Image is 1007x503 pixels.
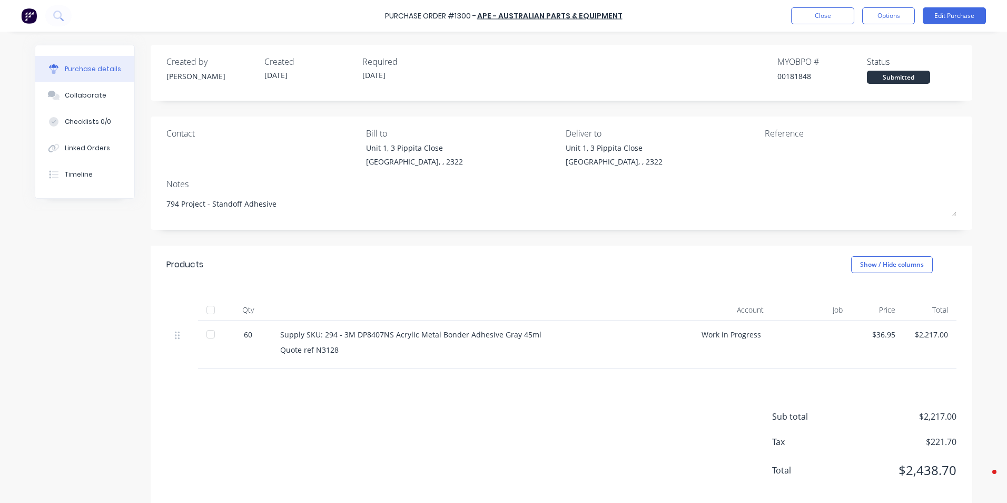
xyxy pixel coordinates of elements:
div: Products [166,258,203,271]
button: Timeline [35,161,134,188]
div: Reference [765,127,956,140]
div: Bill to [366,127,558,140]
div: Created [264,55,354,68]
span: Tax [772,436,851,448]
button: Close [791,7,854,24]
div: Linked Orders [65,143,110,153]
button: Options [862,7,915,24]
div: 60 [233,329,263,340]
button: Show / Hide columns [851,256,933,273]
div: Account [693,299,772,321]
div: Unit 1, 3 Pippita Close [366,142,463,153]
div: [GEOGRAPHIC_DATA], , 2322 [366,156,463,167]
div: Total [904,299,956,321]
div: [PERSON_NAME] [166,71,256,82]
div: Unit 1, 3 Pippita Close [566,142,663,153]
div: Supply SKU: 294 - 3M DP8407NS Acrylic Metal Bonder Adhesive Gray 45ml [280,329,685,340]
button: Edit Purchase [923,7,986,24]
img: Factory [21,8,37,24]
div: Notes [166,178,956,190]
div: Timeline [65,170,93,179]
button: Collaborate [35,82,134,109]
div: Purchase details [65,64,121,74]
span: $2,438.70 [851,461,956,480]
textarea: 794 Project - Standoff Adhesive [166,193,956,217]
div: Status [867,55,956,68]
button: Linked Orders [35,135,134,161]
div: $2,217.00 [912,329,948,340]
div: 00181848 [777,71,867,82]
button: Purchase details [35,56,134,82]
span: $2,217.00 [851,410,956,423]
div: Checklists 0/0 [65,117,111,127]
div: Created by [166,55,256,68]
span: Total [772,464,851,477]
div: [GEOGRAPHIC_DATA], , 2322 [566,156,663,167]
div: Submitted [867,71,930,84]
button: Checklists 0/0 [35,109,134,135]
div: $36.95 [860,329,895,340]
div: Job [772,299,851,321]
span: $221.70 [851,436,956,448]
div: Purchase Order #1300 - [385,11,476,22]
iframe: Intercom live chat [971,467,996,492]
div: Required [362,55,452,68]
div: Contact [166,127,358,140]
div: Work in Progress [693,321,772,369]
div: Collaborate [65,91,106,100]
div: MYOB PO # [777,55,867,68]
div: Quote ref N3128 [280,344,685,355]
span: Sub total [772,410,851,423]
div: Price [851,299,904,321]
a: APE - Australian Parts & Equipment [477,11,623,21]
div: Deliver to [566,127,757,140]
div: Qty [224,299,272,321]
